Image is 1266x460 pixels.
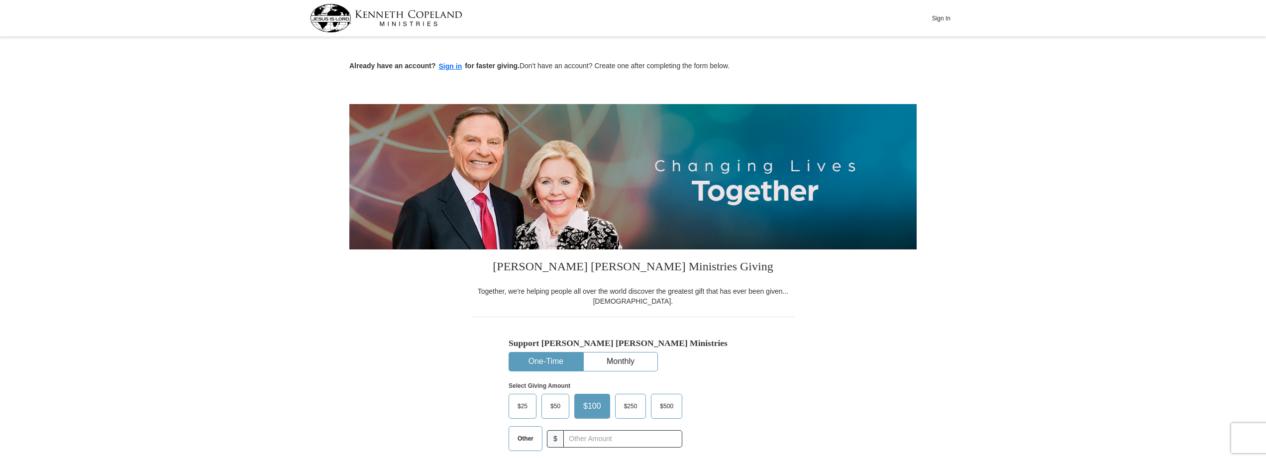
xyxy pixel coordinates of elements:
[547,430,564,448] span: $
[509,352,583,371] button: One-Time
[563,430,682,448] input: Other Amount
[619,399,642,414] span: $250
[349,62,520,70] strong: Already have an account? for faster giving.
[509,382,570,389] strong: Select Giving Amount
[513,431,538,446] span: Other
[655,399,678,414] span: $500
[545,399,565,414] span: $50
[471,249,795,286] h3: [PERSON_NAME] [PERSON_NAME] Ministries Giving
[310,4,462,32] img: kcm-header-logo.svg
[926,10,956,26] button: Sign In
[509,338,757,348] h5: Support [PERSON_NAME] [PERSON_NAME] Ministries
[513,399,532,414] span: $25
[578,399,606,414] span: $100
[471,286,795,306] div: Together, we're helping people all over the world discover the greatest gift that has ever been g...
[349,61,917,72] p: Don't have an account? Create one after completing the form below.
[584,352,657,371] button: Monthly
[436,61,465,72] button: Sign in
